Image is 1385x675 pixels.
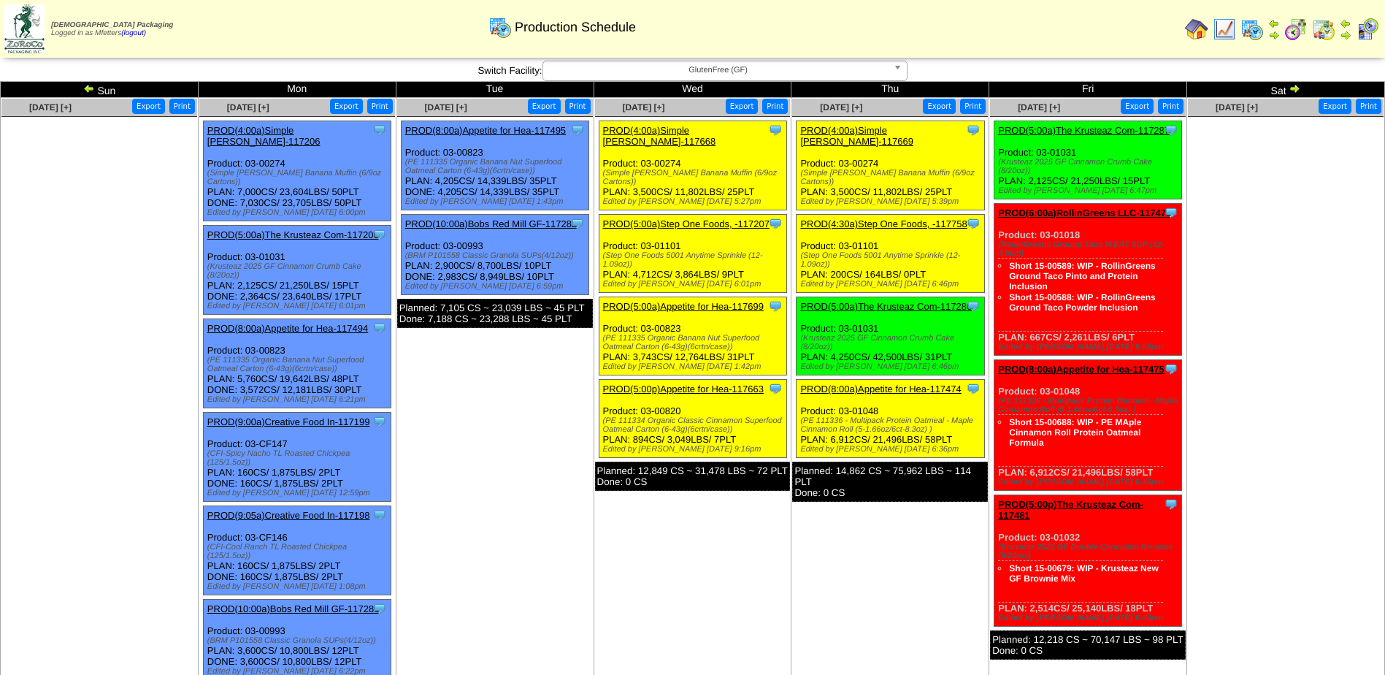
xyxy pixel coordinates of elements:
img: Tooltip [966,299,981,313]
div: Edited by [PERSON_NAME] [DATE] 5:39pm [800,197,983,206]
button: Print [762,99,788,114]
div: Product: 03-01031 PLAN: 2,125CS / 21,250LBS / 15PLT [994,121,1182,199]
div: (BRM P101558 Classic Granola SUPs(4/12oz)) [207,636,391,645]
a: PROD(4:00a)Simple [PERSON_NAME]-117668 [603,125,716,147]
a: [DATE] [+] [820,102,862,113]
div: Planned: 12,849 CS ~ 31,478 LBS ~ 72 PLT Done: 0 CS [595,462,791,491]
div: Planned: 12,218 CS ~ 70,147 LBS ~ 98 PLT Done: 0 CS [990,630,1186,660]
a: PROD(8:00a)Appetite for Hea-117494 [207,323,368,334]
a: PROD(5:00p)The Krusteaz Com-117481 [998,499,1143,521]
a: PROD(4:30a)Step One Foods, -117758 [800,218,967,229]
div: (Simple [PERSON_NAME] Banana Muffin (6/9oz Cartons)) [207,169,391,186]
div: Edited by [PERSON_NAME] [DATE] 6:00pm [207,208,391,217]
a: [DATE] [+] [425,102,467,113]
div: (PE 111335 Organic Banana Nut Superfood Oatmeal Carton (6-43g)(6crtn/case)) [405,158,588,175]
div: Edited by [PERSON_NAME] [DATE] 5:27pm [603,197,786,206]
img: Tooltip [570,216,585,231]
div: Edited by [PERSON_NAME] [DATE] 6:59pm [405,282,588,291]
div: Edited by [PERSON_NAME] [DATE] 6:01pm [603,280,786,289]
a: (logout) [121,29,146,37]
img: home.gif [1185,18,1208,41]
img: Tooltip [1164,123,1178,137]
a: [DATE] [+] [29,102,72,113]
button: Print [169,99,195,114]
div: Edited by [PERSON_NAME] [DATE] 6:21pm [207,395,391,404]
a: [DATE] [+] [1018,102,1060,113]
img: calendarcustomer.gif [1356,18,1379,41]
img: Tooltip [372,227,387,242]
div: Product: 03-01018 PLAN: 667CS / 2,261LBS / 6PLT [994,204,1182,356]
img: calendarinout.gif [1312,18,1335,41]
div: Edited by [PERSON_NAME] [DATE] 6:46pm [800,280,983,289]
a: PROD(9:05a)Creative Food In-117198 [207,510,370,521]
div: (Simple [PERSON_NAME] Banana Muffin (6/9oz Cartons)) [800,169,983,186]
img: Tooltip [1164,362,1178,376]
button: Print [367,99,393,114]
button: Export [1121,99,1154,114]
button: Print [1356,99,1381,114]
img: Tooltip [1164,205,1178,220]
img: Tooltip [966,123,981,137]
div: Edited by [PERSON_NAME] [DATE] 6:01pm [207,302,391,310]
a: PROD(4:00a)Simple [PERSON_NAME]-117206 [207,125,321,147]
a: Short 15-00688: WIP - PE MAple Cinnamon Roll Protein Oatmeal Formula [1009,417,1141,448]
img: arrowleft.gif [83,83,95,94]
img: Tooltip [570,123,585,137]
td: Fri [989,82,1187,98]
div: (PE 111335 Organic Banana Nut Superfood Oatmeal Carton (6-43g)(6crtn/case)) [207,356,391,373]
div: (PE 111335 Organic Banana Nut Superfood Oatmeal Carton (6-43g)(6crtn/case)) [603,334,786,351]
button: Print [1158,99,1183,114]
div: (RollinGreens Ground Taco M'EAT SUP (12-4.5oz)) [998,240,1181,258]
span: Production Schedule [515,20,636,35]
div: Product: 03-01031 PLAN: 2,125CS / 21,250LBS / 15PLT DONE: 2,364CS / 23,640LBS / 17PLT [203,226,391,315]
a: Short 15-00679: WIP - Krusteaz New GF Brownie Mix [1009,563,1159,584]
div: Product: 03-01048 PLAN: 6,912CS / 21,496LBS / 58PLT [797,380,984,458]
img: Tooltip [372,601,387,616]
button: Export [528,99,561,114]
a: [DATE] [+] [227,102,269,113]
a: PROD(6:00a)RollinGreens LLC-117478 [998,207,1171,218]
img: arrowright.gif [1289,83,1300,94]
span: [DEMOGRAPHIC_DATA] Packaging [51,21,173,29]
div: Product: 03-00820 PLAN: 894CS / 3,049LBS / 7PLT [599,380,786,458]
div: Edited by [PERSON_NAME] [DATE] 6:47pm [998,186,1181,195]
img: Tooltip [372,321,387,335]
img: line_graph.gif [1213,18,1236,41]
a: PROD(5:00a)The Krusteaz Com-117287 [998,125,1170,136]
div: (Krusteaz 2025 GF Cinnamon Crumb Cake (8/20oz)) [207,262,391,280]
button: Export [923,99,956,114]
a: PROD(10:00a)Bobs Red Mill GF-117281 [207,603,380,614]
img: Tooltip [1164,497,1178,511]
a: PROD(8:00a)Appetite for Hea-117475 [998,364,1165,375]
span: [DATE] [+] [622,102,664,113]
div: Planned: 7,105 CS ~ 23,039 LBS ~ 45 PLT Done: 7,188 CS ~ 23,288 LBS ~ 45 PLT [397,299,593,328]
div: (Step One Foods 5001 Anytime Sprinkle (12-1.09oz)) [603,251,786,269]
div: (Step One Foods 5001 Anytime Sprinkle (12-1.09oz)) [800,251,983,269]
div: Product: 03-00823 PLAN: 4,205CS / 14,339LBS / 35PLT DONE: 4,205CS / 14,339LBS / 35PLT [401,121,588,210]
span: Logged in as Mfetters [51,21,173,37]
div: Product: 03-00993 PLAN: 2,900CS / 8,700LBS / 10PLT DONE: 2,983CS / 8,949LBS / 10PLT [401,215,588,295]
div: (Krusteaz 2025 GF Double Chocolate Brownie (8/20oz)) [998,543,1181,560]
td: Tue [396,82,594,98]
img: Tooltip [768,123,783,137]
a: [DATE] [+] [1216,102,1258,113]
div: Edited by [PERSON_NAME] [DATE] 9:16pm [603,445,786,454]
img: zoroco-logo-small.webp [4,4,45,53]
div: Product: 03-CF146 PLAN: 160CS / 1,875LBS / 2PLT DONE: 160CS / 1,875LBS / 2PLT [203,506,391,595]
div: Edited by [PERSON_NAME] [DATE] 6:48pm [998,478,1181,487]
div: Planned: 14,862 CS ~ 75,962 LBS ~ 114 PLT Done: 0 CS [792,462,988,502]
div: Edited by [PERSON_NAME] [DATE] 1:42pm [603,362,786,371]
div: Product: 03-00274 PLAN: 3,500CS / 11,802LBS / 25PLT [797,121,984,210]
div: (PE 111334 Organic Classic Cinnamon Superfood Oatmeal Carton (6-43g)(6crtn/case)) [603,416,786,434]
button: Print [565,99,591,114]
a: PROD(5:00a)The Krusteaz Com-117200 [207,229,379,240]
div: (Krusteaz 2025 GF Cinnamon Crumb Cake (8/20oz)) [998,158,1181,175]
div: Product: 03-01048 PLAN: 6,912CS / 21,496LBS / 58PLT [994,360,1182,491]
a: PROD(5:00a)The Krusteaz Com-117286 [800,301,972,312]
a: Short 15-00588: WIP - RollinGreens Ground Taco Powder Inclusion [1009,292,1156,313]
button: Export [132,99,165,114]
